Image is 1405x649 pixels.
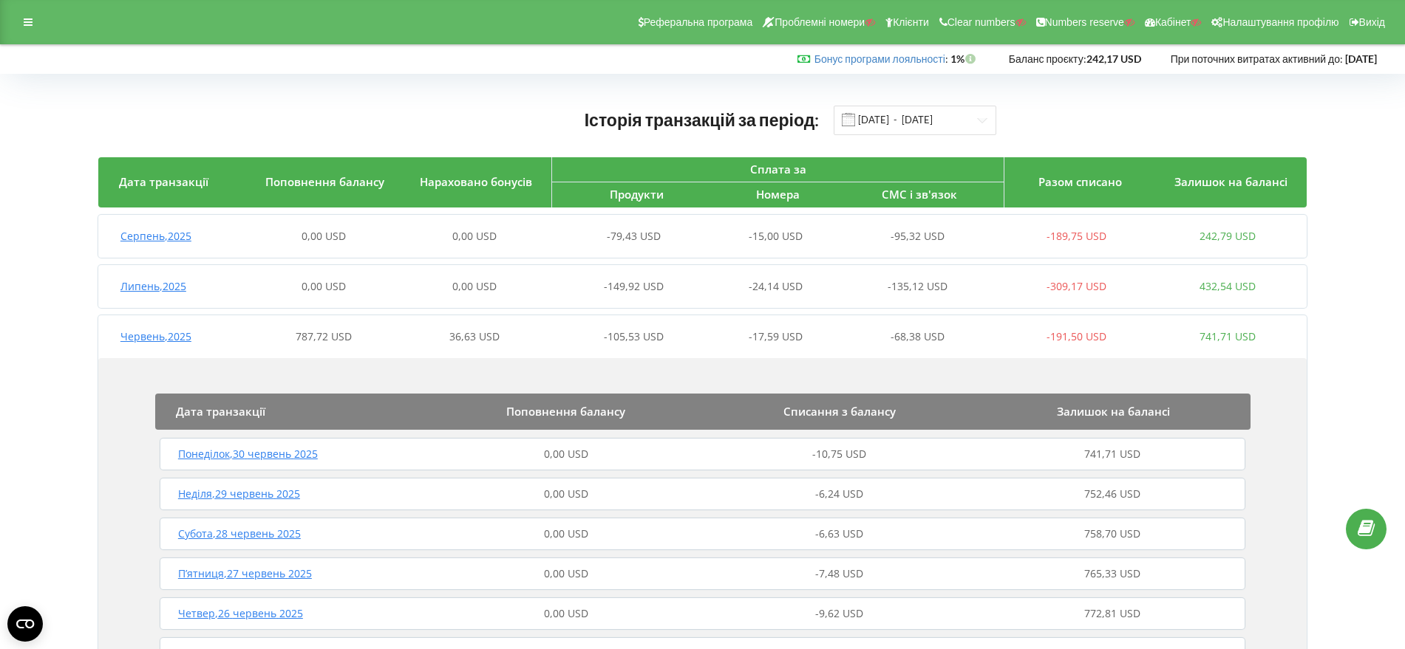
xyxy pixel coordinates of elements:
span: Липень , 2025 [120,279,186,293]
span: 242,79 USD [1200,229,1256,243]
strong: 242,17 USD [1086,52,1141,65]
span: Червень , 2025 [120,329,191,343]
span: -309,17 USD [1047,279,1106,293]
span: -7,48 USD [815,566,863,580]
span: -15,00 USD [749,229,803,243]
span: -17,59 USD [749,329,803,343]
span: Numbers reserve [1045,16,1124,28]
span: При поточних витратах активний до: [1171,52,1343,65]
span: 772,81 USD [1084,606,1140,620]
span: -191,50 USD [1047,329,1106,343]
span: Неділя , 29 червень 2025 [178,487,300,501]
span: -6,24 USD [815,487,863,501]
span: Продукти [610,187,664,202]
span: 432,54 USD [1200,279,1256,293]
span: 758,70 USD [1084,526,1140,540]
span: Разом списано [1038,174,1122,189]
span: 0,00 USD [544,487,588,501]
span: Налаштування профілю [1222,16,1338,28]
span: -9,62 USD [815,606,863,620]
span: -79,43 USD [607,229,661,243]
span: Номера [756,187,800,202]
span: : [814,52,948,65]
span: Сплата за [750,162,806,176]
span: Дата транзакції [119,174,208,189]
span: Історія транзакцій за період: [585,109,820,130]
span: Поповнення балансу [506,404,625,419]
span: 0,00 USD [302,229,346,243]
a: Бонус програми лояльності [814,52,945,65]
span: 0,00 USD [544,606,588,620]
span: Реферальна програма [644,16,753,28]
strong: 1% [950,52,979,65]
span: Поповнення балансу [265,174,384,189]
span: Четвер , 26 червень 2025 [178,606,303,620]
span: Залишок на балансі [1174,174,1287,189]
span: Кабінет [1155,16,1191,28]
span: 0,00 USD [544,447,588,461]
span: 752,46 USD [1084,487,1140,501]
span: Clear numbers [948,16,1016,28]
span: Вихід [1359,16,1385,28]
span: Залишок на балансі [1057,404,1170,419]
span: 741,71 USD [1084,447,1140,461]
span: Проблемні номери [775,16,865,28]
span: 741,71 USD [1200,329,1256,343]
span: СМС і зв'язок [882,187,957,202]
span: Субота , 28 червень 2025 [178,526,301,540]
span: Нараховано бонусів [420,174,532,189]
span: Дата транзакції [176,404,265,419]
span: Серпень , 2025 [120,229,191,243]
span: 0,00 USD [452,229,497,243]
span: -95,32 USD [891,229,945,243]
span: -105,53 USD [604,329,664,343]
span: П’ятниця , 27 червень 2025 [178,566,312,580]
strong: [DATE] [1345,52,1377,65]
span: 0,00 USD [452,279,497,293]
span: -149,92 USD [604,279,664,293]
span: 787,72 USD [296,329,352,343]
span: Клієнти [893,16,929,28]
span: 0,00 USD [544,566,588,580]
span: 36,63 USD [449,329,500,343]
span: -68,38 USD [891,329,945,343]
span: -6,63 USD [815,526,863,540]
span: 765,33 USD [1084,566,1140,580]
span: -189,75 USD [1047,229,1106,243]
span: -135,12 USD [888,279,948,293]
span: -10,75 USD [812,447,866,461]
button: Open CMP widget [7,606,43,642]
span: Списання з балансу [783,404,896,419]
span: 0,00 USD [302,279,346,293]
span: Понеділок , 30 червень 2025 [178,447,318,461]
span: Баланс проєкту: [1009,52,1086,65]
span: 0,00 USD [544,526,588,540]
span: -24,14 USD [749,279,803,293]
